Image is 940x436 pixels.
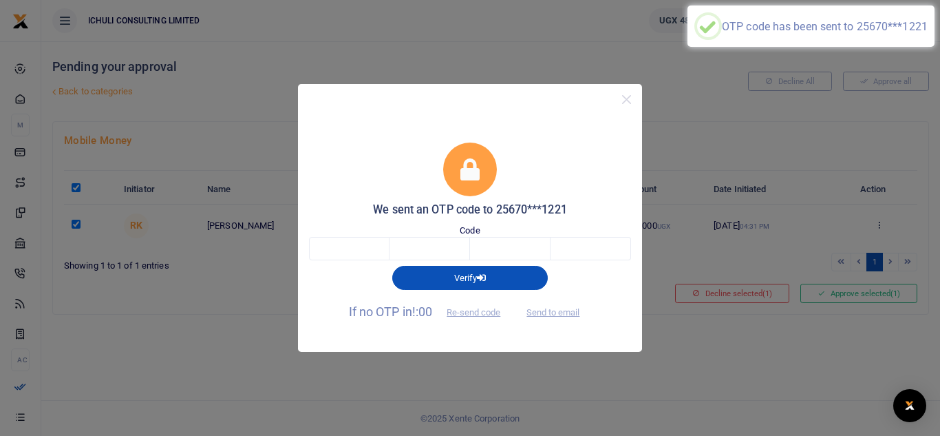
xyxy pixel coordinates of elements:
button: Verify [392,266,548,289]
div: OTP code has been sent to 25670***1221 [722,20,928,33]
button: Close [617,90,637,110]
span: If no OTP in [349,304,513,319]
h5: We sent an OTP code to 25670***1221 [309,203,631,217]
label: Code [460,224,480,238]
span: !:00 [412,304,432,319]
div: Open Intercom Messenger [893,389,926,422]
